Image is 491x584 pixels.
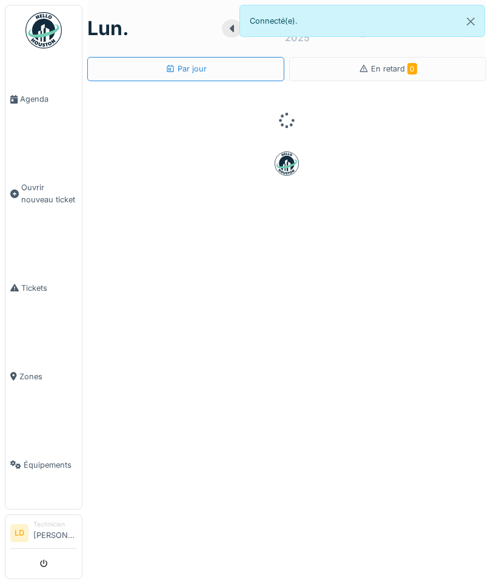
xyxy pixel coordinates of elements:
[457,5,484,38] button: Close
[33,520,77,529] div: Technicien
[5,55,82,144] a: Agenda
[5,244,82,332] a: Tickets
[5,420,82,509] a: Équipements
[285,30,310,45] div: 2025
[5,144,82,244] a: Ouvrir nouveau ticket
[407,63,417,75] span: 0
[19,371,77,382] span: Zones
[275,151,299,176] img: badge-BVDL4wpA.svg
[25,12,62,48] img: Badge_color-CXgf-gQk.svg
[165,63,207,75] div: Par jour
[239,5,485,37] div: Connecté(e).
[20,93,77,105] span: Agenda
[33,520,77,546] li: [PERSON_NAME]
[21,182,77,205] span: Ouvrir nouveau ticket
[24,459,77,471] span: Équipements
[5,332,82,420] a: Zones
[10,520,77,549] a: LD Technicien[PERSON_NAME]
[87,17,129,40] h1: lun.
[371,64,417,73] span: En retard
[21,282,77,294] span: Tickets
[10,524,28,542] li: LD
